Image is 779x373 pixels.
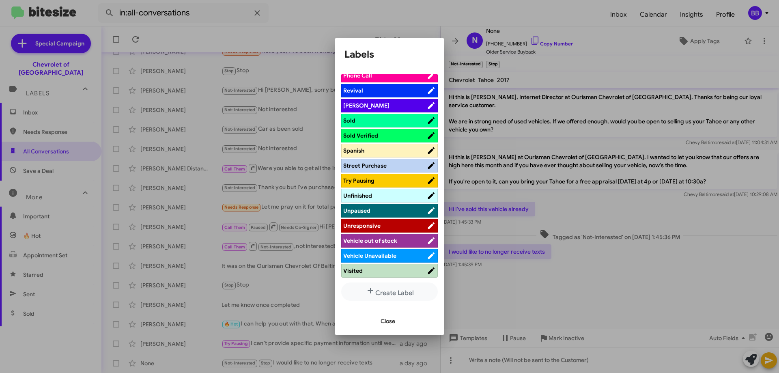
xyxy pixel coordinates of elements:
span: [PERSON_NAME] [343,102,389,109]
span: Spanish [343,147,364,154]
span: Unfinished [343,192,372,199]
span: Sold [343,117,355,124]
span: Sold Verified [343,132,378,139]
span: Close [381,314,395,328]
button: Close [374,314,402,328]
span: Visited [343,267,363,274]
span: Phone Call [343,72,372,79]
span: Unpaused [343,207,370,214]
span: Unresponsive [343,222,381,229]
span: Street Purchase [343,162,387,169]
span: Vehicle out of stock [343,237,397,244]
span: Vehicle Unavailable [343,252,396,259]
span: Revival [343,87,363,94]
h1: Labels [344,48,435,61]
button: Create Label [341,282,438,301]
span: Try Pausing [343,177,374,184]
